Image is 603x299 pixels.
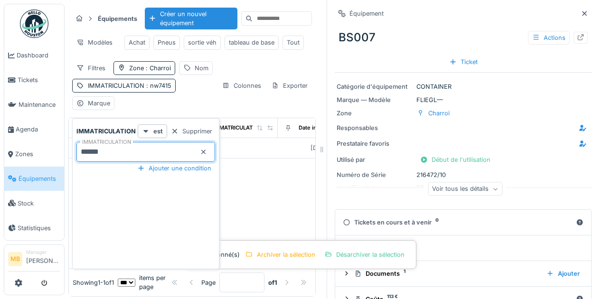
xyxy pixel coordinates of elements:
div: Numéro de Série [337,170,413,179]
div: Pneus [158,38,176,47]
div: Page [201,278,216,287]
div: items per page [118,273,167,291]
strong: of 1 [268,278,277,287]
div: Prestataire favoris [337,139,408,148]
div: Documents [354,269,539,278]
div: Structure [354,243,580,252]
div: Showing 1 - 1 of 1 [73,278,114,287]
div: IMMATRICULATION [213,124,263,132]
div: Catégorie d'équipement [337,82,413,91]
strong: IMMATRICULATION [76,127,136,136]
div: Actions [528,31,570,45]
summary: Documents1Ajouter [339,265,587,282]
div: Achat [129,38,145,47]
div: Marque — Modèle [337,95,413,104]
div: Exporter [267,79,312,93]
strong: est [153,127,163,136]
summary: Tickets en cours et à venir0 [339,214,587,231]
div: Colonnes [218,79,265,93]
strong: Équipements [94,14,141,23]
div: Désarchiver la sélection [321,248,408,261]
div: Voir tous les détails [428,182,502,196]
div: Équipement [349,9,384,18]
div: Responsables [337,123,408,132]
span: Zones [15,149,60,159]
div: NW7415 [196,143,274,152]
div: Filtres [72,61,110,75]
div: BS007 [335,25,592,50]
div: FLIEGL — [337,95,590,104]
div: 216472/10 [337,170,590,179]
span: : Charroi [144,65,171,72]
div: Nom [195,64,208,73]
div: sortie véh [188,38,217,47]
div: CONTAINER [337,82,590,91]
span: Maintenance [19,100,60,109]
li: [PERSON_NAME] [26,249,60,269]
span: Tickets [18,75,60,84]
span: : nw7415 [144,82,171,89]
div: Marque [88,99,110,108]
div: Créer un nouvel équipement [145,8,237,29]
div: Ticket [445,56,481,68]
span: Dashboard [17,51,60,60]
div: Manager [26,249,60,256]
div: Zone [337,109,413,118]
div: Ajouter une condition [133,162,215,175]
div: Ajouter [543,267,584,280]
div: Tickets en cours et à venir [343,218,572,227]
div: Utilisé par [337,155,413,164]
div: [DATE] [311,143,331,152]
div: IMMATRICULATION [88,81,171,90]
div: Date immatriculation (1ere) [299,124,368,132]
div: Début de l'utilisation [416,153,494,166]
span: Statistiques [18,224,60,233]
li: MB [8,252,22,266]
div: 1 sélectionné(s) [187,240,416,269]
div: Charroi [428,109,450,118]
div: tableau de base [229,38,274,47]
span: Stock [18,199,60,208]
div: Archiver la sélection [242,248,319,261]
summary: Structure [339,239,587,257]
div: Tout [287,38,300,47]
span: Équipements [19,174,60,183]
img: Badge_color-CXgf-gQk.svg [20,9,48,38]
label: IMMATRICULATION [80,138,133,146]
span: Agenda [16,125,60,134]
div: Supprimer [167,125,216,138]
div: Modèles [72,36,117,49]
div: Zone [129,64,171,73]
